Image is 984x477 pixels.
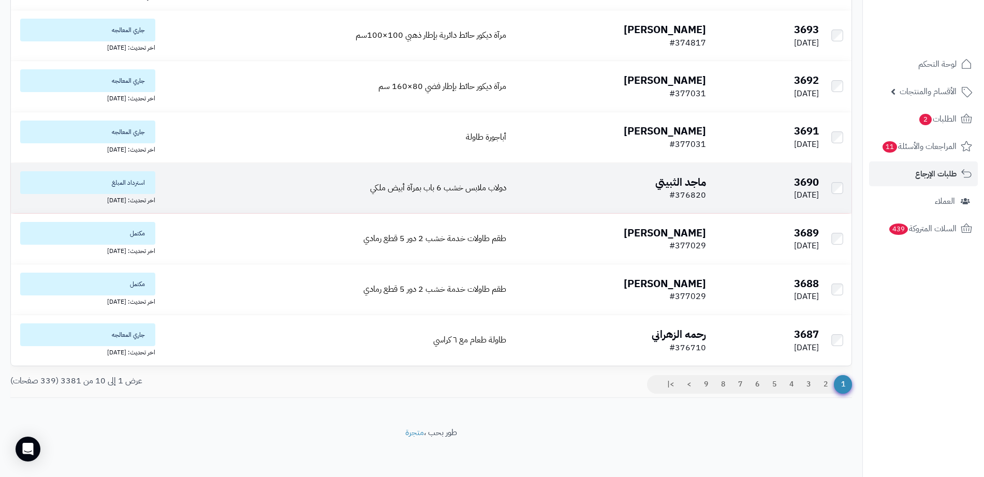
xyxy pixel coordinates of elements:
b: 3690 [794,174,819,190]
span: الطلبات [918,112,957,126]
div: اخر تحديث: [DATE] [15,295,155,306]
span: #377031 [669,87,706,100]
a: طلبات الإرجاع [869,161,978,186]
a: 7 [731,375,749,394]
span: [DATE] [794,290,819,303]
span: لوحة التحكم [918,57,957,71]
a: >| [660,375,681,394]
span: [DATE] [794,138,819,151]
b: رحمه الزهراني [652,326,706,342]
b: 3689 [794,225,819,241]
div: اخر تحديث: [DATE] [15,245,155,256]
div: عرض 1 إلى 10 من 3381 (339 صفحات) [3,375,431,387]
span: مكتمل [20,222,155,245]
span: استرداد المبلغ [20,171,155,194]
b: 3687 [794,326,819,342]
span: #374817 [669,37,706,49]
a: 2 [817,375,834,394]
div: اخر تحديث: [DATE] [15,143,155,154]
a: 9 [697,375,715,394]
a: > [680,375,698,394]
span: جاري المعالجه [20,19,155,41]
a: طقم طاولات خدمة خشب 2 دور 5 قطع رمادي [363,232,506,245]
b: [PERSON_NAME] [624,225,706,241]
span: #377029 [669,290,706,303]
span: #377029 [669,240,706,252]
div: Open Intercom Messenger [16,437,40,461]
a: لوحة التحكم [869,52,978,77]
span: المراجعات والأسئلة [882,139,957,154]
a: أباجورة طاولة [466,131,506,143]
span: جاري المعالجه [20,323,155,346]
span: 2 [919,114,932,125]
b: [PERSON_NAME] [624,72,706,88]
span: [DATE] [794,240,819,252]
b: ماجد الثبيتي [655,174,706,190]
b: [PERSON_NAME] [624,123,706,139]
span: [DATE] [794,189,819,201]
span: العملاء [935,194,955,208]
span: 11 [883,141,897,153]
a: طاولة طعام مع ٦ كراسي [433,334,506,346]
b: 3692 [794,72,819,88]
a: المراجعات والأسئلة11 [869,134,978,159]
span: 1 [834,375,852,394]
span: #376820 [669,189,706,201]
span: جاري المعالجه [20,69,155,92]
b: [PERSON_NAME] [624,276,706,291]
a: مرآة ديكور حائط دائرية بإطار ذهبي 100×100سم [356,29,506,41]
span: مكتمل [20,273,155,295]
span: [DATE] [794,37,819,49]
a: 4 [783,375,800,394]
span: #377031 [669,138,706,151]
span: [DATE] [794,341,819,354]
div: اخر تحديث: [DATE] [15,92,155,103]
a: 6 [748,375,766,394]
a: طقم طاولات خدمة خشب 2 دور 5 قطع رمادي [363,283,506,295]
b: [PERSON_NAME] [624,22,706,37]
a: دولاب ملابس خشب 6 باب بمرآة أبيض ملكي [370,182,506,194]
span: 439 [889,223,908,235]
b: 3691 [794,123,819,139]
a: 5 [766,375,783,394]
b: 3688 [794,276,819,291]
a: العملاء [869,189,978,214]
a: متجرة [405,426,424,439]
a: الطلبات2 [869,107,978,131]
a: السلات المتروكة439 [869,216,978,241]
span: [DATE] [794,87,819,100]
a: 8 [714,375,732,394]
span: السلات المتروكة [888,221,957,236]
div: اخر تحديث: [DATE] [15,346,155,357]
a: مرآة ديكور حائط بإطار فضي 80×160 سم [378,80,506,93]
span: طلبات الإرجاع [915,167,957,181]
a: 3 [800,375,817,394]
span: الأقسام والمنتجات [900,84,957,99]
div: اخر تحديث: [DATE] [15,194,155,205]
span: جاري المعالجه [20,121,155,143]
b: 3693 [794,22,819,37]
div: اخر تحديث: [DATE] [15,41,155,52]
span: #376710 [669,341,706,354]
